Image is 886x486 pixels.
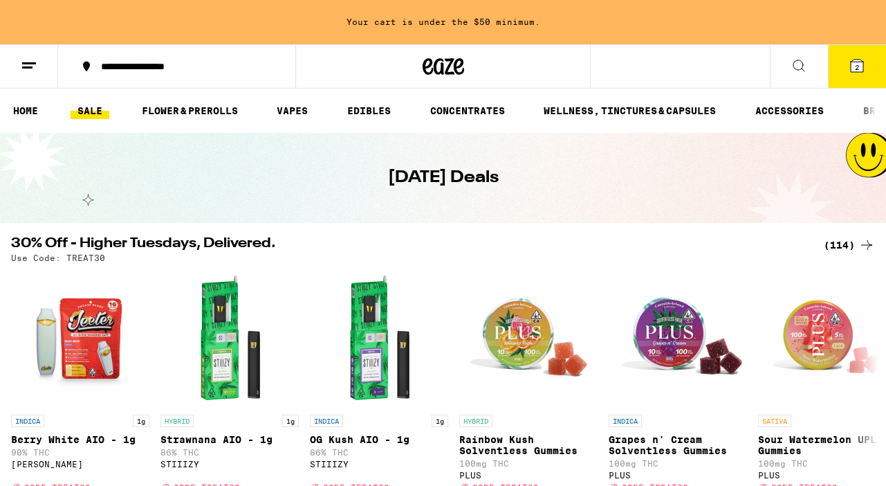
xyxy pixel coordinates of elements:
div: STIIIZY [160,460,299,469]
a: VAPES [270,102,315,119]
div: PLUS [609,471,747,480]
a: SALE [71,102,109,119]
p: 1g [282,415,299,427]
button: 2 [828,45,886,88]
a: CONCENTRATES [423,102,512,119]
a: WELLNESS, TINCTURES & CAPSULES [537,102,723,119]
img: PLUS - Rainbow Kush Solventless Gummies [459,269,598,408]
p: OG Kush AIO - 1g [310,434,448,445]
p: Berry White AIO - 1g [11,434,149,445]
div: PLUS [459,471,598,480]
a: ACCESSORIES [748,102,831,119]
a: FLOWER & PREROLLS [135,102,245,119]
h2: 30% Off - Higher Tuesdays, Delivered. [11,237,807,253]
p: 100mg THC [609,459,747,468]
p: Strawnana AIO - 1g [160,434,299,445]
a: (114) [824,237,875,253]
p: INDICA [609,415,642,427]
p: 86% THC [310,448,448,457]
a: EDIBLES [340,102,398,119]
div: [PERSON_NAME] [11,460,149,469]
p: Grapes n' Cream Solventless Gummies [609,434,747,456]
a: HOME [6,102,45,119]
p: 90% THC [11,448,149,457]
p: Use Code: TREAT30 [11,253,105,262]
p: HYBRID [160,415,194,427]
img: Jeeter - Berry White AIO - 1g [11,269,149,408]
img: STIIIZY - Strawnana AIO - 1g [160,269,299,408]
p: 86% THC [160,448,299,457]
p: INDICA [11,415,44,427]
div: STIIIZY [310,460,448,469]
h1: [DATE] Deals [388,166,499,190]
p: SATIVA [758,415,791,427]
p: INDICA [310,415,343,427]
p: HYBRID [459,415,492,427]
img: PLUS - Grapes n' Cream Solventless Gummies [609,269,747,408]
span: 2 [855,63,859,71]
iframe: Opens a widget where you can find more information [797,444,872,479]
p: 1g [133,415,149,427]
p: Rainbow Kush Solventless Gummies [459,434,598,456]
img: STIIIZY - OG Kush AIO - 1g [310,269,448,408]
p: 1g [432,415,448,427]
p: 100mg THC [459,459,598,468]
